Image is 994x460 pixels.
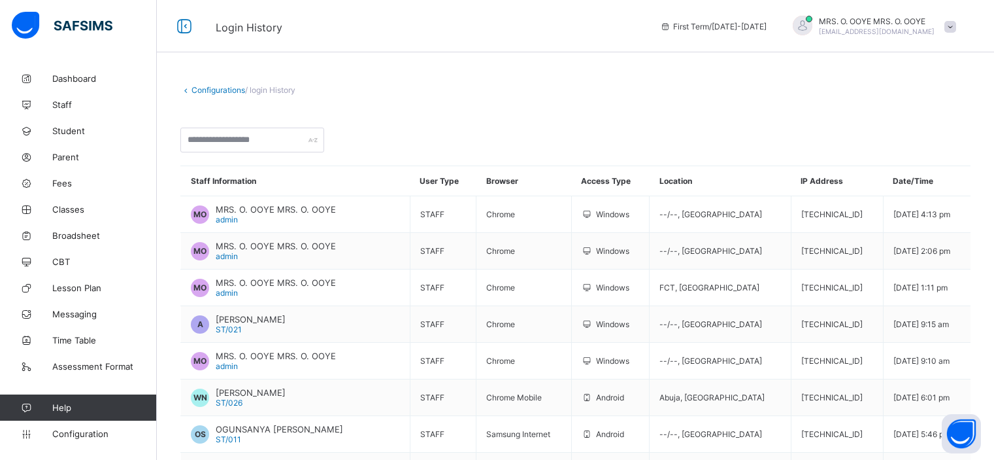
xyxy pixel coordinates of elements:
span: [DATE] 5:46 pm [893,429,950,439]
span: session/term information [660,22,767,31]
span: OGUNSANYA [PERSON_NAME] [216,424,343,434]
span: Lesson Plan [52,283,157,293]
span: admin [216,361,238,371]
th: Browser [476,166,571,196]
span: Configuration [52,429,156,439]
span: Chrome Mobile [486,393,542,402]
span: MRS. O. OOYE MRS. O. OOYE [216,351,336,361]
span: [TECHNICAL_ID] [801,209,863,219]
span: MO [193,356,207,366]
th: Location [650,166,791,196]
div: MRS. O. OOYEMRS. O. OOYE [780,16,963,37]
th: Date/Time [883,166,970,196]
span: [TECHNICAL_ID] [801,319,863,329]
span: Windows [596,319,629,329]
span: Messaging [52,309,157,319]
span: MO [193,246,207,256]
span: --/-- , [GEOGRAPHIC_DATA] [659,319,762,329]
span: [PERSON_NAME] [216,314,286,325]
span: Windows [596,283,629,292]
span: Chrome [486,356,515,366]
span: STAFF [420,356,444,366]
th: Staff Information [181,166,410,196]
span: [TECHNICAL_ID] [801,393,863,402]
span: STAFF [420,429,444,439]
span: ST/026 [216,398,242,408]
span: OS [195,429,206,439]
span: Student [52,126,157,136]
span: CBT [52,257,157,267]
span: Fees [52,178,157,188]
span: [DATE] 9:10 am [893,356,950,366]
span: admin [216,288,238,298]
span: Login History [216,21,282,34]
span: ST/011 [216,434,241,444]
a: Configurations [191,85,245,95]
span: Android [596,429,624,439]
span: MRS. O. OOYE MRS. O. OOYE [216,277,336,288]
span: [TECHNICAL_ID] [801,283,863,292]
span: [TECHNICAL_ID] [801,246,863,256]
span: admin [216,251,238,261]
img: safsims [12,12,112,39]
span: [DATE] 4:13 pm [893,209,950,219]
span: / login History [245,85,295,95]
span: --/-- , [GEOGRAPHIC_DATA] [659,356,762,366]
span: Chrome [486,319,515,329]
span: Parent [52,152,157,162]
span: Staff [52,99,157,110]
span: Broadsheet [52,230,157,241]
span: STAFF [420,283,444,292]
span: Windows [596,209,629,219]
span: STAFF [420,209,444,219]
span: STAFF [420,319,444,329]
span: admin [216,215,238,224]
span: --/-- , [GEOGRAPHIC_DATA] [659,429,762,439]
span: [TECHNICAL_ID] [801,356,863,366]
th: IP Address [791,166,883,196]
span: MRS. O. OOYE MRS. O. OOYE [819,16,935,26]
span: --/-- , [GEOGRAPHIC_DATA] [659,209,762,219]
span: ST/021 [216,325,242,334]
span: Assessment Format [52,361,157,372]
span: Windows [596,246,629,256]
span: FCT , [GEOGRAPHIC_DATA] [659,283,759,292]
span: Windows [596,356,629,366]
span: Dashboard [52,73,157,84]
span: [PERSON_NAME] [216,387,286,398]
span: Samsung Internet [486,429,550,439]
span: Time Table [52,335,157,345]
span: --/-- , [GEOGRAPHIC_DATA] [659,246,762,256]
span: MRS. O. OOYE MRS. O. OOYE [216,204,336,215]
span: [TECHNICAL_ID] [801,429,863,439]
span: STAFF [420,246,444,256]
span: STAFF [420,393,444,402]
span: A [197,319,203,329]
span: Classes [52,204,157,215]
span: [EMAIL_ADDRESS][DOMAIN_NAME] [819,27,935,35]
button: Open asap [942,414,981,453]
span: [DATE] 2:06 pm [893,246,950,256]
span: Abuja , [GEOGRAPHIC_DATA] [659,393,765,402]
span: MO [193,283,207,292]
span: WN [193,393,207,402]
span: MO [193,209,207,219]
th: User Type [410,166,476,196]
span: [DATE] 9:15 am [893,319,949,329]
th: Access Type [571,166,650,196]
span: Chrome [486,246,515,256]
span: [DATE] 6:01 pm [893,393,950,402]
span: Chrome [486,209,515,219]
span: Android [596,393,624,402]
span: Help [52,402,156,413]
span: MRS. O. OOYE MRS. O. OOYE [216,241,336,251]
span: [DATE] 1:11 pm [893,283,948,292]
span: Chrome [486,283,515,292]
